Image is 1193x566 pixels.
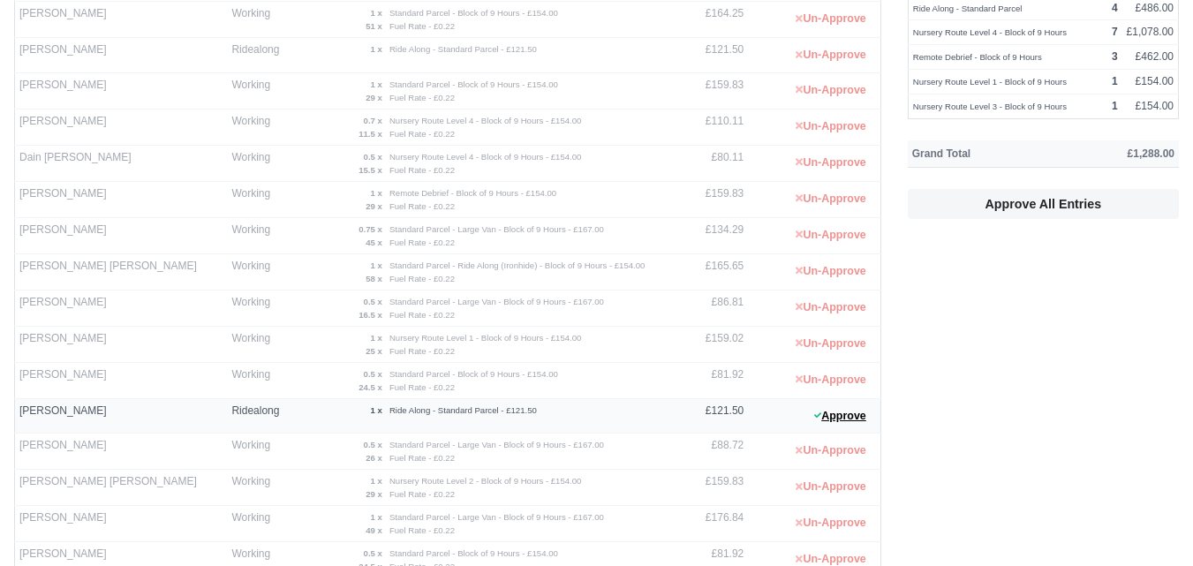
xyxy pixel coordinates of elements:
strong: 11.5 x [359,129,382,139]
strong: 1 x [371,260,382,270]
th: Grand Total [908,140,1056,167]
small: Fuel Rate - £0.22 [389,21,455,31]
td: £121.50 [671,38,748,73]
td: £88.72 [671,434,748,470]
td: £176.84 [671,506,748,542]
td: £1,078.00 [1122,20,1179,45]
td: [PERSON_NAME] [15,217,228,253]
td: [PERSON_NAME] [15,326,228,362]
small: Nursery Route Level 1 - Block of 9 Hours [913,77,1067,87]
strong: 0.7 x [364,116,382,125]
strong: 1 x [371,44,382,54]
td: [PERSON_NAME] [PERSON_NAME] [15,253,228,290]
strong: 15.5 x [359,165,382,175]
td: [PERSON_NAME] [15,38,228,73]
small: Fuel Rate - £0.22 [389,201,455,211]
button: Un-Approve [786,114,875,140]
small: Standard Parcel - Block of 9 Hours - £154.00 [389,548,558,558]
button: Approve [804,404,876,429]
small: Standard Parcel - Block of 9 Hours - £154.00 [389,369,558,379]
small: Standard Parcel - Large Van - Block of 9 Hours - £167.00 [389,512,604,522]
strong: 0.75 x [359,224,382,234]
strong: 0.5 x [364,297,382,306]
td: £462.00 [1122,45,1179,70]
button: Un-Approve [786,223,875,248]
strong: 16.5 x [359,310,382,320]
td: Working [227,362,291,398]
td: [PERSON_NAME] [PERSON_NAME] [15,470,228,506]
strong: 4 [1112,2,1118,14]
strong: 49 x [366,525,382,535]
td: Working [227,181,291,217]
small: Ride Along - Standard Parcel - £121.50 [389,44,537,54]
td: £159.83 [671,181,748,217]
small: Fuel Rate - £0.22 [389,525,455,535]
small: Ride Along - Standard Parcel - £121.50 [389,405,537,415]
strong: 0.5 x [364,548,382,558]
small: Fuel Rate - £0.22 [389,346,455,356]
small: Nursery Route Level 4 - Block of 9 Hours - £154.00 [389,152,582,162]
strong: 0.5 x [364,152,382,162]
td: £80.11 [671,145,748,181]
strong: 1 x [371,405,382,415]
small: Fuel Rate - £0.22 [389,238,455,247]
strong: 24.5 x [359,382,382,392]
button: Approve All Entries [908,189,1179,219]
strong: 1 [1112,75,1118,87]
strong: 1 x [371,476,382,486]
small: Nursery Route Level 4 - Block of 9 Hours [913,27,1067,37]
th: £1,288.00 [1056,140,1179,167]
button: Un-Approve [786,6,875,32]
strong: 7 [1112,26,1118,38]
strong: 3 [1112,50,1118,63]
td: £110.11 [671,109,748,145]
small: Nursery Route Level 1 - Block of 9 Hours - £154.00 [389,333,582,343]
iframe: Chat Widget [1105,481,1193,566]
strong: 58 x [366,274,382,283]
small: Standard Parcel - Large Van - Block of 9 Hours - £167.00 [389,440,604,449]
strong: 0.5 x [364,440,382,449]
button: Un-Approve [786,474,875,500]
button: Un-Approve [786,367,875,393]
td: Working [227,2,291,38]
small: Standard Parcel - Block of 9 Hours - £154.00 [389,8,558,18]
td: £86.81 [671,290,748,326]
td: [PERSON_NAME] [15,181,228,217]
td: £165.65 [671,253,748,290]
small: Fuel Rate - £0.22 [389,489,455,499]
button: Un-Approve [786,331,875,357]
small: Ride Along - Standard Parcel [913,4,1023,13]
td: Working [227,470,291,506]
td: £159.02 [671,326,748,362]
td: Working [227,290,291,326]
td: Ridealong [227,398,291,434]
td: Working [227,506,291,542]
small: Fuel Rate - £0.22 [389,274,455,283]
td: £81.92 [671,362,748,398]
strong: 29 x [366,489,382,499]
td: Working [227,145,291,181]
small: Remote Debrief - Block of 9 Hours - £154.00 [389,188,556,198]
small: Fuel Rate - £0.22 [389,382,455,392]
td: £159.83 [671,72,748,109]
td: £154.00 [1122,70,1179,94]
button: Un-Approve [786,438,875,464]
button: Un-Approve [786,259,875,284]
td: [PERSON_NAME] [15,506,228,542]
strong: 29 x [366,93,382,102]
small: Nursery Route Level 2 - Block of 9 Hours - £154.00 [389,476,582,486]
small: Fuel Rate - £0.22 [389,93,455,102]
td: [PERSON_NAME] [15,290,228,326]
td: Working [227,434,291,470]
td: Dain [PERSON_NAME] [15,145,228,181]
strong: 1 x [371,512,382,522]
td: [PERSON_NAME] [15,2,228,38]
small: Standard Parcel - Block of 9 Hours - £154.00 [389,79,558,89]
small: Remote Debrief - Block of 9 Hours [913,52,1042,62]
button: Un-Approve [786,78,875,103]
strong: 1 x [371,188,382,198]
small: Nursery Route Level 4 - Block of 9 Hours - £154.00 [389,116,582,125]
button: Un-Approve [786,510,875,536]
td: [PERSON_NAME] [15,362,228,398]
